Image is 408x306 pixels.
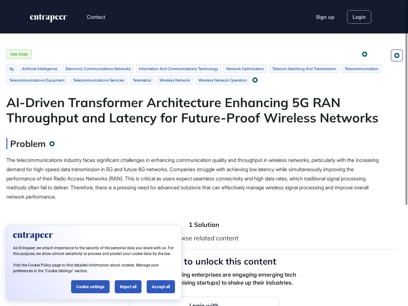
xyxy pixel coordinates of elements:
[6,157,379,200] span: The telecommunications industry faces significant challenges in enhancing communication quality a...
[316,13,334,21] a: Sign up
[70,76,127,84] li: telecommunications services
[269,64,339,73] li: telecom switching and transmission
[195,76,250,84] li: wireless network operators
[87,13,105,21] button: Contact
[223,64,267,73] li: network optimization
[157,76,193,84] li: wireless network
[6,95,402,125] div: AI-Driven Transformer Architecture Enhancing 5G RAN Throughput and Latency for Future-Proof Wirel...
[130,76,154,84] li: telematics
[342,64,381,73] li: telecommunication
[108,271,300,287] div: Learn how the world's leading enterprises are engaging emerging tech (and partnering with promisi...
[6,49,32,59] div: Use Case
[6,76,68,84] li: telecommunications equipment
[29,14,68,25] a: entrapeer-logo
[6,64,17,73] li: 4g
[132,256,276,267] h4: Join for free to unlock this content
[136,64,221,73] li: information and communications technology
[170,233,238,243] div: Browse related content
[189,221,219,229] li: 1 Solution
[19,64,60,73] li: artificial intelligence
[6,138,46,149] h3: Problem
[63,64,134,73] li: electronic communications networks
[347,10,371,24] a: Login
